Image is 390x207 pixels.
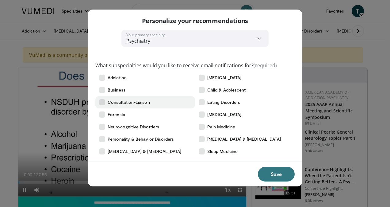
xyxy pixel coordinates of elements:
span: [MEDICAL_DATA] [207,111,241,118]
span: Neurocognitive Disorders [108,124,159,130]
span: Consultation-Liaison [108,99,150,105]
button: Save [258,167,295,182]
span: Eating Disorders [207,99,240,105]
span: [MEDICAL_DATA] [207,75,241,81]
span: Forensic [108,111,125,118]
span: Business [108,87,125,93]
span: Personality & Behavior Disorders [108,136,174,142]
p: Personalize your recommendations [142,17,248,25]
span: Child & Adolescent [207,87,246,93]
span: (required) [254,62,277,69]
span: [MEDICAL_DATA] & [MEDICAL_DATA] [207,136,281,142]
span: Addiction [108,75,127,81]
span: [MEDICAL_DATA] & [MEDICAL_DATA] [108,148,181,154]
label: What subspecialties would you like to receive email notifications for? [95,62,277,69]
span: Pain Medicine [207,124,235,130]
span: Sleep Medicine [207,148,238,154]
